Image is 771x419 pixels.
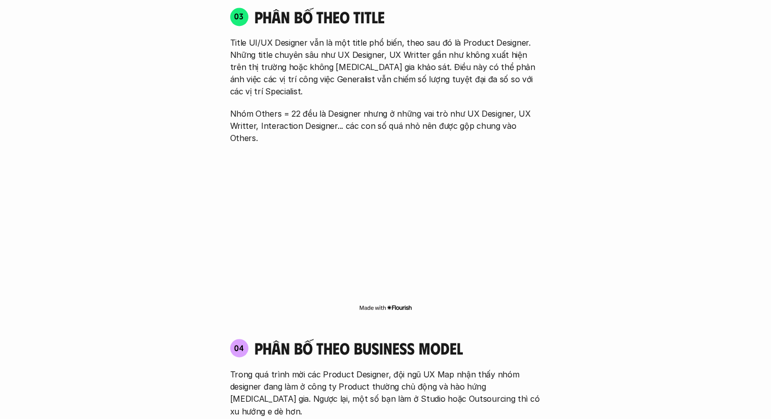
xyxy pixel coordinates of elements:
[221,149,550,301] iframe: Interactive or visual content
[234,12,244,20] p: 03
[254,7,541,26] h4: phân bố theo title
[359,303,412,311] img: Made with Flourish
[234,344,244,352] p: 04
[254,338,463,358] h4: phân bố theo business model
[230,368,541,417] p: Trong quá trình mời các Product Designer, đội ngũ UX Map nhận thấy nhóm designer đang làm ở công ...
[230,108,541,144] p: Nhóm Others = 22 đều là Designer nhưng ở những vai trò như UX Designer, UX Writter, Interaction D...
[230,37,541,97] p: Title UI/UX Designer vẫn là một title phổ biến, theo sau đó là Product Designer. Những title chuy...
